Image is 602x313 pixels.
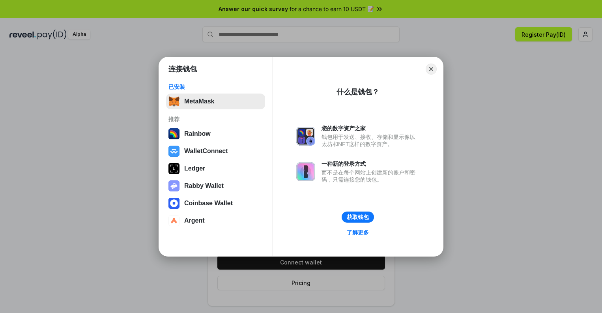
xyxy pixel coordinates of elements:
div: 钱包用于发送、接收、存储和显示像以太坊和NFT这样的数字资产。 [322,133,419,148]
button: MetaMask [166,94,265,109]
img: svg+xml,%3Csvg%20width%3D%2228%22%20height%3D%2228%22%20viewBox%3D%220%200%2028%2028%22%20fill%3D... [168,215,179,226]
div: Argent [184,217,205,224]
img: svg+xml,%3Csvg%20xmlns%3D%22http%3A%2F%2Fwww.w3.org%2F2000%2Fsvg%22%20fill%3D%22none%22%20viewBox... [296,162,315,181]
div: 了解更多 [347,229,369,236]
img: svg+xml,%3Csvg%20xmlns%3D%22http%3A%2F%2Fwww.w3.org%2F2000%2Fsvg%22%20fill%3D%22none%22%20viewBox... [296,127,315,146]
div: 您的数字资产之家 [322,125,419,132]
button: Close [426,64,437,75]
img: svg+xml,%3Csvg%20width%3D%2228%22%20height%3D%2228%22%20viewBox%3D%220%200%2028%2028%22%20fill%3D... [168,198,179,209]
div: 推荐 [168,116,263,123]
div: Rainbow [184,130,211,137]
button: Ledger [166,161,265,176]
button: Rabby Wallet [166,178,265,194]
a: 了解更多 [342,227,374,238]
img: svg+xml,%3Csvg%20fill%3D%22none%22%20height%3D%2233%22%20viewBox%3D%220%200%2035%2033%22%20width%... [168,96,179,107]
div: 已安装 [168,83,263,90]
div: 一种新的登录方式 [322,160,419,167]
img: svg+xml,%3Csvg%20width%3D%2228%22%20height%3D%2228%22%20viewBox%3D%220%200%2028%2028%22%20fill%3D... [168,146,179,157]
div: 获取钱包 [347,214,369,221]
div: Ledger [184,165,205,172]
button: 获取钱包 [342,212,374,223]
div: 什么是钱包？ [337,87,379,97]
button: WalletConnect [166,143,265,159]
div: WalletConnect [184,148,228,155]
img: svg+xml,%3Csvg%20width%3D%22120%22%20height%3D%22120%22%20viewBox%3D%220%200%20120%20120%22%20fil... [168,128,179,139]
div: Coinbase Wallet [184,200,233,207]
button: Coinbase Wallet [166,195,265,211]
div: MetaMask [184,98,214,105]
img: svg+xml,%3Csvg%20xmlns%3D%22http%3A%2F%2Fwww.w3.org%2F2000%2Fsvg%22%20fill%3D%22none%22%20viewBox... [168,180,179,191]
button: Argent [166,213,265,229]
div: Rabby Wallet [184,182,224,189]
button: Rainbow [166,126,265,142]
h1: 连接钱包 [168,64,197,74]
div: 而不是在每个网站上创建新的账户和密码，只需连接您的钱包。 [322,169,419,183]
img: svg+xml,%3Csvg%20xmlns%3D%22http%3A%2F%2Fwww.w3.org%2F2000%2Fsvg%22%20width%3D%2228%22%20height%3... [168,163,179,174]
